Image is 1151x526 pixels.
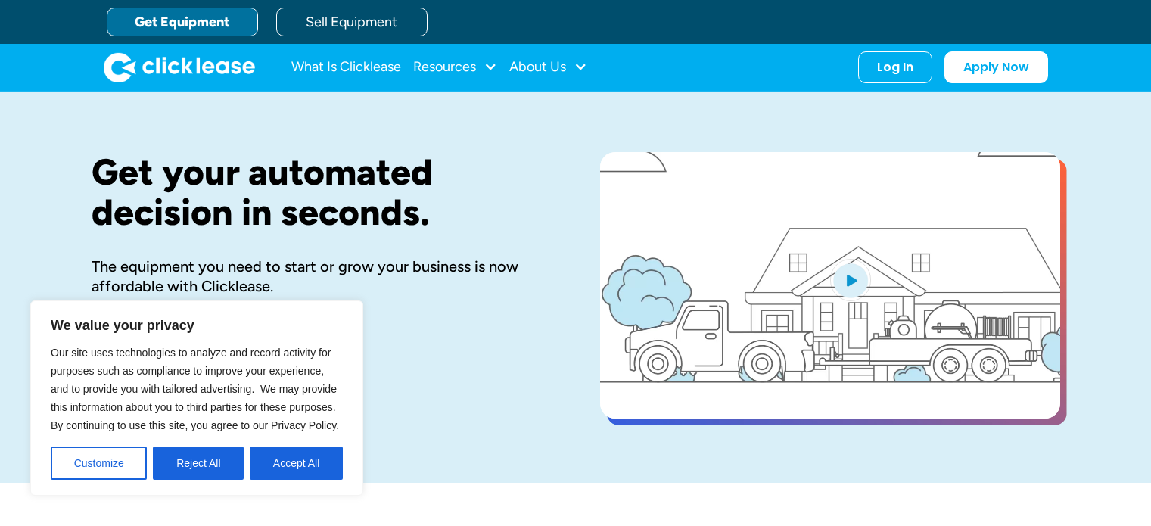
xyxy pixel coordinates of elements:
div: Resources [413,52,497,82]
a: Sell Equipment [276,8,428,36]
img: Clicklease logo [104,52,255,82]
p: We value your privacy [51,316,343,335]
div: The equipment you need to start or grow your business is now affordable with Clicklease. [92,257,552,296]
a: home [104,52,255,82]
div: About Us [509,52,587,82]
div: Log In [877,60,913,75]
button: Accept All [250,447,343,480]
span: Our site uses technologies to analyze and record activity for purposes such as compliance to impr... [51,347,339,431]
h1: Get your automated decision in seconds. [92,152,552,232]
button: Customize [51,447,147,480]
a: Get Equipment [107,8,258,36]
button: Reject All [153,447,244,480]
div: We value your privacy [30,300,363,496]
img: Blue play button logo on a light blue circular background [830,259,871,301]
a: open lightbox [600,152,1060,419]
a: What Is Clicklease [291,52,401,82]
a: Apply Now [944,51,1048,83]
